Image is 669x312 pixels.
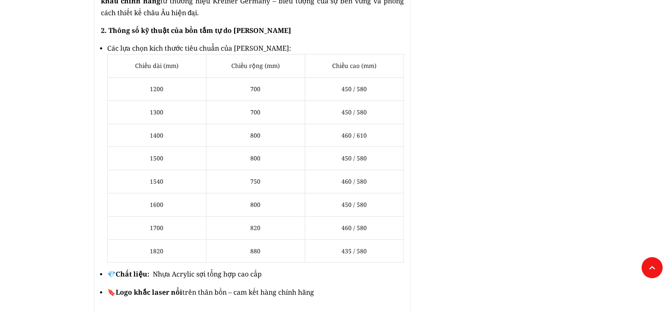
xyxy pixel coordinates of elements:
th: Chiều cao (mm) [305,54,404,78]
td: 450 / 580 [305,147,404,170]
td: 450 / 580 [305,77,404,100]
td: 1600 [107,193,206,216]
td: 800 [206,193,305,216]
span: Nhựa Acrylic sợi tổng hợp cao cấp [153,269,262,279]
td: 1300 [107,100,206,124]
td: 750 [206,170,305,193]
td: 800 [206,147,305,170]
th: Chiều dài (mm) [107,54,206,78]
td: 700 [206,100,305,124]
td: 700 [206,77,305,100]
strong: 2. Thông số kỹ thuật của bồn tắm tự do [PERSON_NAME] [101,26,291,35]
td: 460 / 580 [305,216,404,239]
strong: Chất liệu: [116,269,149,279]
td: 1400 [107,124,206,147]
span: Các lựa chọn kích thước tiêu chuẩn của [PERSON_NAME]: [107,43,291,53]
td: 1820 [107,239,206,263]
span: 💎 [107,269,151,279]
td: 1540 [107,170,206,193]
td: 880 [206,239,305,263]
strong: Logo khắc laser nổi [116,288,182,297]
td: 800 [206,124,305,147]
span: 🔖 trên thân bồn – cam kết hàng chính hãng [107,288,314,297]
td: 1200 [107,77,206,100]
td: 1500 [107,147,206,170]
td: 820 [206,216,305,239]
td: 435 / 580 [305,239,404,263]
td: 1700 [107,216,206,239]
td: 450 / 580 [305,100,404,124]
td: 460 / 580 [305,170,404,193]
td: 450 / 580 [305,193,404,216]
th: Chiều rộng (mm) [206,54,305,78]
a: Lên đầu trang [642,257,663,278]
td: 460 / 610 [305,124,404,147]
